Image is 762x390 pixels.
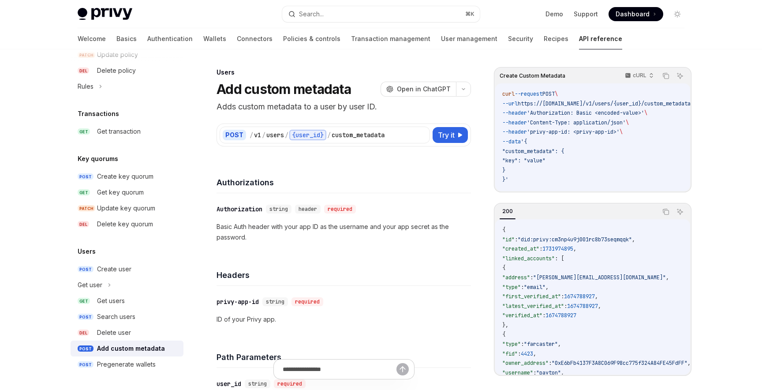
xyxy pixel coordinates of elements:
[530,274,533,281] span: :
[502,264,505,271] span: {
[71,356,183,372] a: POSTPregenerate wallets
[670,7,684,21] button: Toggle dark mode
[626,119,629,126] span: \
[521,138,527,145] span: '{
[666,274,669,281] span: ,
[633,72,646,79] p: cURL
[285,131,288,139] div: /
[502,176,508,183] span: }'
[567,303,598,310] span: 1674788927
[545,312,576,319] span: 1674788927
[542,245,573,252] span: 1731974895
[660,70,672,82] button: Copy the contents from the code block
[250,131,253,139] div: /
[78,246,96,257] h5: Users
[217,314,471,325] p: ID of your Privy app.
[237,28,273,49] a: Connectors
[97,311,135,322] div: Search users
[518,350,521,357] span: :
[502,360,549,367] span: "owner_address"
[555,90,558,97] span: \
[502,312,542,319] span: "verified_at"
[397,85,451,94] span: Open in ChatGPT
[217,297,259,306] div: privy-app-id
[502,322,508,329] span: },
[78,81,93,92] div: Rules
[502,90,515,97] span: curl
[674,206,686,217] button: Ask AI
[78,173,93,180] span: POST
[71,293,183,309] a: GETGet users
[616,10,650,19] span: Dashboard
[561,369,564,376] span: ,
[620,128,623,135] span: \
[78,221,89,228] span: DEL
[97,219,153,229] div: Delete key quorum
[97,187,144,198] div: Get key quorum
[441,28,497,49] a: User management
[502,284,521,291] span: "type"
[502,167,505,174] span: }
[78,266,93,273] span: POST
[299,9,324,19] div: Search...
[502,100,518,107] span: --url
[269,206,288,213] span: string
[524,284,545,291] span: "email"
[502,128,527,135] span: --header
[71,169,183,184] a: POSTCreate key quorum
[282,6,480,22] button: Search...⌘K
[78,205,95,212] span: PATCH
[78,154,118,164] h5: Key quorums
[687,360,691,367] span: ,
[289,130,326,140] div: {user_id}
[97,203,155,214] div: Update key quorum
[527,128,620,135] span: 'privy-app-id: <privy-app-id>'
[533,369,536,376] span: :
[632,236,635,243] span: ,
[327,131,331,139] div: /
[502,369,533,376] span: "username"
[549,360,552,367] span: :
[502,236,515,243] span: "id"
[78,128,90,135] span: GET
[78,314,93,320] span: POST
[433,127,468,143] button: Try it
[502,245,539,252] span: "created_at"
[502,109,527,116] span: --header
[500,72,565,79] span: Create Custom Metadata
[508,28,533,49] a: Security
[502,148,564,155] span: "custom_metadata": {
[97,327,131,338] div: Delete user
[78,8,132,20] img: light logo
[78,361,93,368] span: POST
[542,90,555,97] span: POST
[564,293,595,300] span: 1674788927
[71,216,183,232] a: DELDelete key quorum
[78,345,93,352] span: POST
[502,226,505,233] span: {
[217,269,471,281] h4: Headers
[147,28,193,49] a: Authentication
[521,341,524,348] span: :
[539,245,542,252] span: :
[502,350,518,357] span: "fid"
[515,236,518,243] span: :
[332,131,385,139] div: custom_metadata
[351,28,430,49] a: Transaction management
[223,130,246,140] div: POST
[536,369,561,376] span: "payton"
[78,298,90,304] span: GET
[502,138,521,145] span: --data
[573,245,576,252] span: ,
[598,303,601,310] span: ,
[217,221,471,243] p: Basic Auth header with your app ID as the username and your app secret as the password.
[97,65,136,76] div: Delete policy
[217,351,471,363] h4: Path Parameters
[71,184,183,200] a: GETGet key quorum
[217,81,351,97] h1: Add custom metadata
[674,70,686,82] button: Ask AI
[71,124,183,139] a: GETGet transaction
[254,131,261,139] div: v1
[595,293,598,300] span: ,
[545,284,549,291] span: ,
